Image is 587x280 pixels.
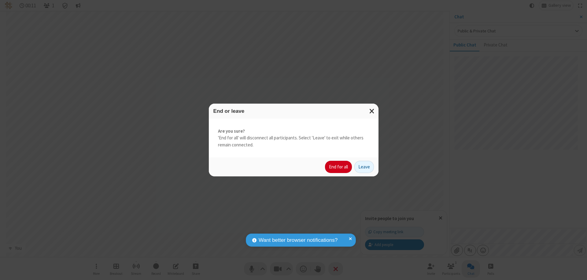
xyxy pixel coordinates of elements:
button: Close modal [366,104,378,119]
strong: Are you sure? [218,128,369,135]
div: 'End for all' will disconnect all participants. Select 'Leave' to exit while others remain connec... [209,119,378,158]
span: Want better browser notifications? [259,236,338,244]
h3: End or leave [213,108,374,114]
button: End for all [325,161,352,173]
button: Leave [354,161,374,173]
